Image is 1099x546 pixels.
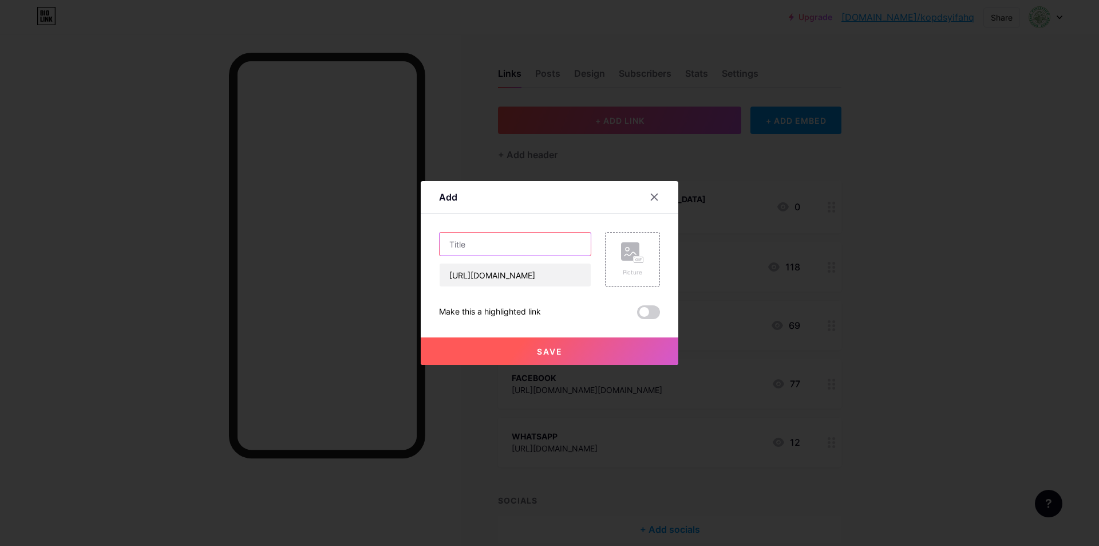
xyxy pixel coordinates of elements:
[439,190,457,204] div: Add
[440,233,591,256] input: Title
[439,305,541,319] div: Make this a highlighted link
[621,268,644,277] div: Picture
[537,347,563,356] span: Save
[440,264,591,286] input: URL
[421,337,678,365] button: Save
